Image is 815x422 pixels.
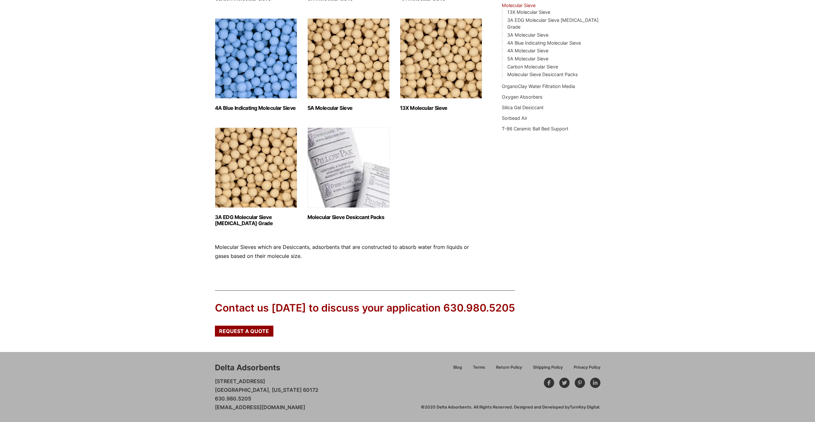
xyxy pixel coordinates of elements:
a: 13X Molecular Sieve [507,9,550,15]
h2: 4A Blue Indicating Molecular Sieve [215,105,297,111]
a: Molecular Sieve Desiccant Packs [507,72,578,77]
a: Visit product category 3A EDG Molecular Sieve Ethanol Grade [215,127,297,226]
a: 4A Molecular Sieve [507,48,548,53]
p: [STREET_ADDRESS] [GEOGRAPHIC_DATA], [US_STATE] 60172 630.980.5205 [215,377,318,412]
span: Shipping Policy [533,365,563,370]
span: Blog [453,365,462,370]
span: Privacy Policy [574,365,600,370]
div: Contact us [DATE] to discuss your application 630.980.5205 [215,301,515,315]
span: Terms [473,365,485,370]
a: Visit product category 4A Blue Indicating Molecular Sieve [215,18,297,111]
p: Molecular Sieves which are Desiccants, adsorbents that are constructed to absorb water from liqui... [215,243,483,260]
a: Sorbead Air [502,115,527,121]
a: 5A Molecular Sieve [507,56,548,61]
span: Request a Quote [219,329,269,334]
h2: 3A EDG Molecular Sieve [MEDICAL_DATA] Grade [215,214,297,226]
div: Delta Adsorbents [215,362,280,373]
a: TurnKey Digital [570,405,599,409]
a: 4A Blue Indicating Molecular Sieve [507,40,581,46]
a: Terms [467,364,491,375]
a: Molecular Sieve [502,3,536,8]
a: OrganoClay Water Filtration Media [502,84,575,89]
a: 3A Molecular Sieve [507,32,548,38]
span: Return Policy [496,365,522,370]
a: T-86 Ceramic Ball Bed Support [502,126,568,131]
h2: 5A Molecular Sieve [307,105,390,111]
a: Blog [448,364,467,375]
img: Molecular Sieve Desiccant Packs [307,127,390,208]
a: [EMAIL_ADDRESS][DOMAIN_NAME] [215,404,305,410]
h2: 13X Molecular Sieve [400,105,482,111]
img: 4A Blue Indicating Molecular Sieve [215,18,297,99]
div: ©2020 Delta Adsorbents. All Rights Reserved. Designed and Developed by . [421,404,600,410]
a: Visit product category 5A Molecular Sieve [307,18,390,111]
h2: Molecular Sieve Desiccant Packs [307,214,390,220]
a: Visit product category 13X Molecular Sieve [400,18,482,111]
a: Oxygen Absorbers [502,94,543,100]
a: Visit product category Molecular Sieve Desiccant Packs [307,127,390,220]
a: Shipping Policy [527,364,568,375]
a: Return Policy [491,364,527,375]
img: 3A EDG Molecular Sieve Ethanol Grade [215,127,297,208]
a: Privacy Policy [568,364,600,375]
img: 13X Molecular Sieve [400,18,482,99]
a: Silica Gel Desiccant [502,105,544,110]
img: 5A Molecular Sieve [307,18,390,99]
a: Request a Quote [215,326,273,337]
a: Carbon Molecular Sieve [507,64,558,69]
a: 3A EDG Molecular Sieve [MEDICAL_DATA] Grade [507,17,598,30]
